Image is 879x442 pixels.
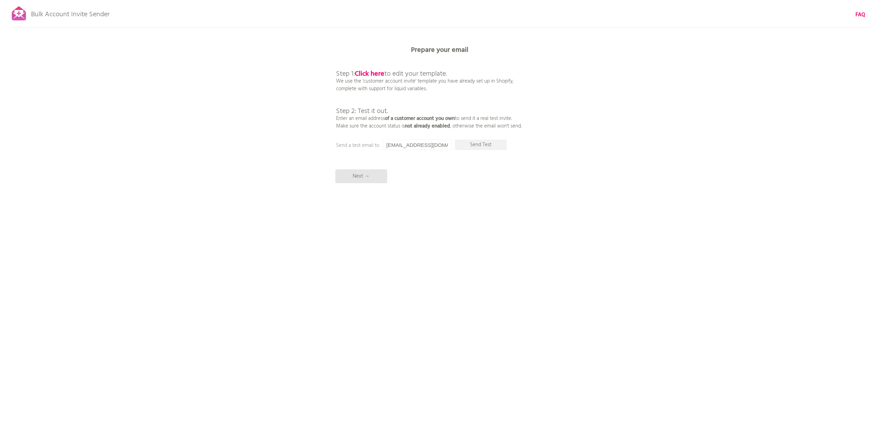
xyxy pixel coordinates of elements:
a: FAQ [856,11,865,19]
b: Prepare your email [411,45,468,56]
span: Step 1: to edit your template. [336,68,447,79]
b: of a customer account you own [385,114,455,123]
p: We use the 'customer account invite' template you have already set up in Shopify, complete with s... [336,55,522,130]
span: Step 2: Test it out. [336,106,388,117]
a: Click here [355,68,384,79]
p: Next → [335,169,387,183]
p: Send a test email to [336,142,474,149]
b: not already enabled [405,122,450,130]
p: Bulk Account Invite Sender [31,4,109,21]
p: Send Test [455,140,507,150]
